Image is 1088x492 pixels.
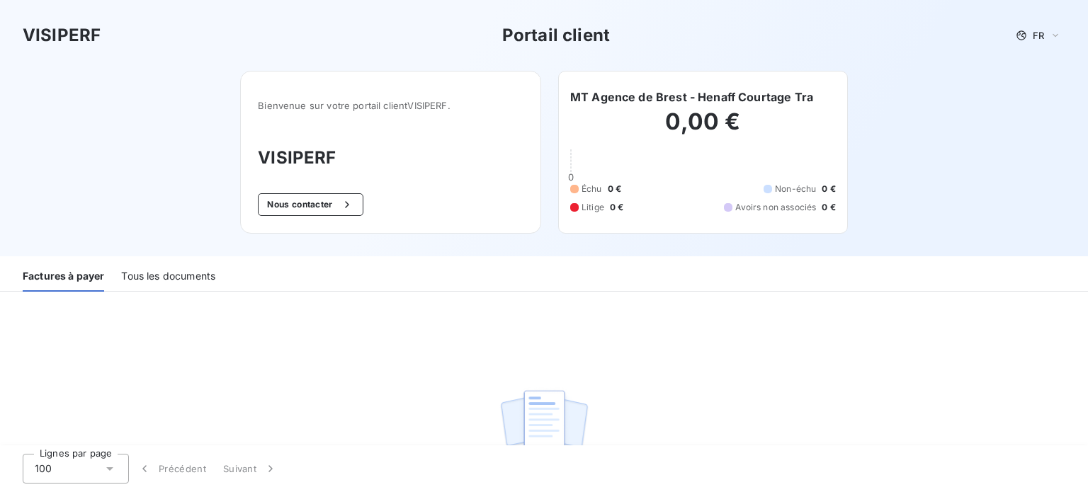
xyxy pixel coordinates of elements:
button: Suivant [215,454,286,484]
h3: Portail client [502,23,610,48]
span: 0 € [608,183,621,195]
span: 0 [568,171,574,183]
div: Tous les documents [121,262,215,292]
span: Échu [582,183,602,195]
span: 0 € [822,183,835,195]
div: Factures à payer [23,262,104,292]
h2: 0,00 € [570,108,836,150]
span: Bienvenue sur votre portail client VISIPERF . [258,100,523,111]
span: FR [1033,30,1044,41]
span: Litige [582,201,604,214]
button: Nous contacter [258,193,363,216]
span: 0 € [822,201,835,214]
button: Précédent [129,454,215,484]
span: Avoirs non associés [735,201,816,214]
h3: VISIPERF [258,145,523,171]
span: 100 [35,462,52,476]
img: empty state [499,382,589,470]
span: 0 € [610,201,623,214]
h3: VISIPERF [23,23,101,48]
span: Non-échu [775,183,816,195]
h6: MT Agence de Brest - Henaff Courtage Tra [570,88,813,105]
